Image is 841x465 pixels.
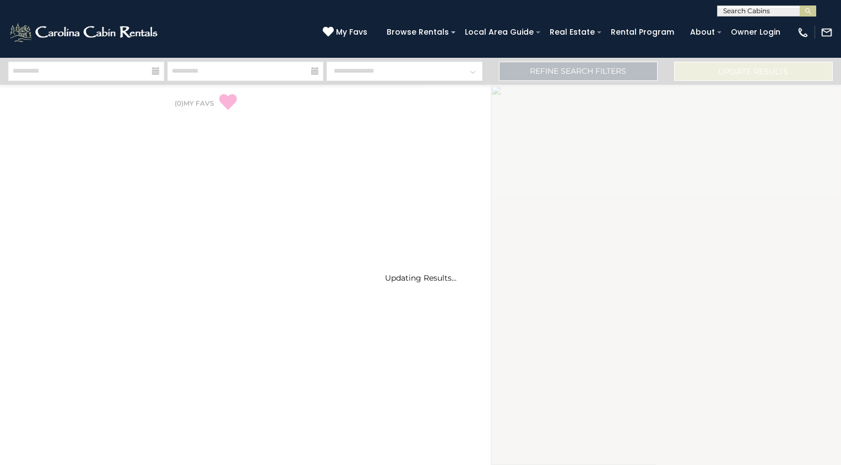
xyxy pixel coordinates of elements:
[725,24,786,41] a: Owner Login
[544,24,600,41] a: Real Estate
[685,24,720,41] a: About
[8,21,161,43] img: White-1-2.png
[323,26,370,39] a: My Favs
[459,24,539,41] a: Local Area Guide
[605,24,680,41] a: Rental Program
[336,26,367,38] span: My Favs
[821,26,833,39] img: mail-regular-white.png
[797,26,809,39] img: phone-regular-white.png
[381,24,454,41] a: Browse Rentals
